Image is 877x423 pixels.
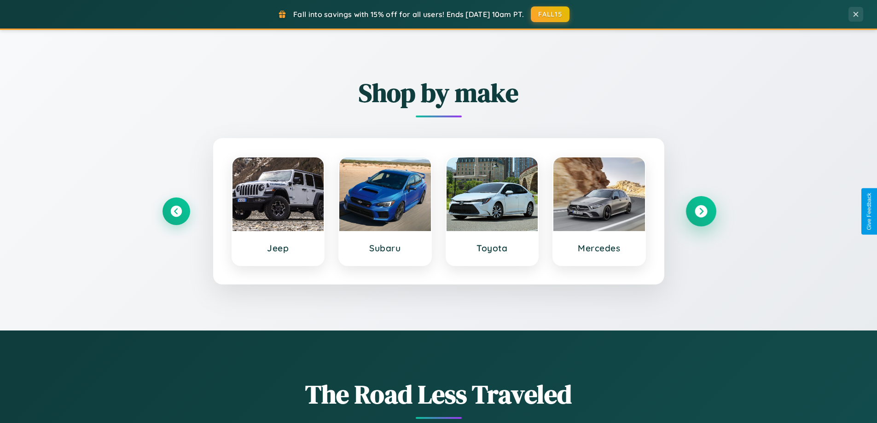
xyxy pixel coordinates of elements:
[293,10,524,19] span: Fall into savings with 15% off for all users! Ends [DATE] 10am PT.
[348,243,422,254] h3: Subaru
[242,243,315,254] h3: Jeep
[163,75,715,110] h2: Shop by make
[163,377,715,412] h1: The Road Less Traveled
[456,243,529,254] h3: Toyota
[866,193,872,230] div: Give Feedback
[531,6,569,22] button: FALL15
[563,243,636,254] h3: Mercedes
